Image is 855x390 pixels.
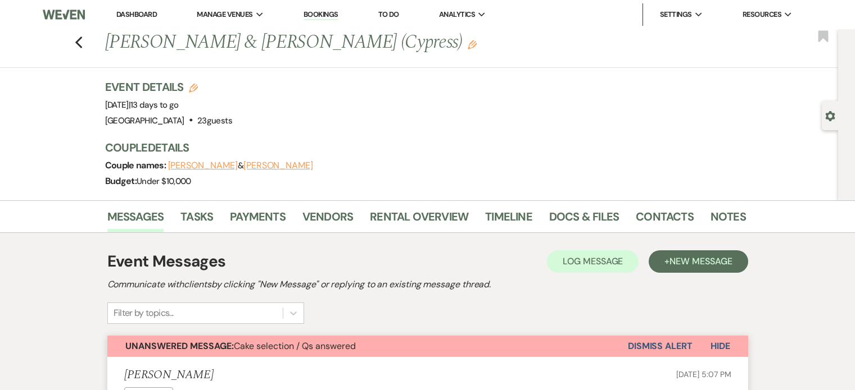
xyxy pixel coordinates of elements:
[124,368,214,382] h5: [PERSON_NAME]
[107,250,226,273] h1: Event Messages
[636,208,694,232] a: Contacts
[378,10,399,19] a: To Do
[563,255,623,267] span: Log Message
[660,9,692,20] span: Settings
[125,340,234,352] strong: Unanswered Message:
[743,9,781,20] span: Resources
[43,3,85,26] img: Weven Logo
[304,10,338,20] a: Bookings
[711,208,746,232] a: Notes
[485,208,532,232] a: Timeline
[105,79,232,95] h3: Event Details
[105,99,179,111] span: [DATE]
[130,99,179,111] span: 13 days to go
[370,208,468,232] a: Rental Overview
[825,110,835,121] button: Open lead details
[116,10,157,19] a: Dashboard
[649,250,748,273] button: +New Message
[137,176,191,187] span: Under $10,000
[114,306,174,320] div: Filter by topics...
[549,208,619,232] a: Docs & Files
[107,278,748,291] h2: Communicate with clients by clicking "New Message" or replying to an existing message thread.
[628,336,693,357] button: Dismiss Alert
[711,340,730,352] span: Hide
[547,250,639,273] button: Log Message
[468,39,477,49] button: Edit
[105,115,184,126] span: [GEOGRAPHIC_DATA]
[676,369,731,379] span: [DATE] 5:07 PM
[180,208,213,232] a: Tasks
[105,159,168,171] span: Couple names:
[107,208,164,232] a: Messages
[129,99,179,111] span: |
[125,340,356,352] span: Cake selection / Qs answered
[243,161,313,170] button: [PERSON_NAME]
[105,29,609,56] h1: [PERSON_NAME] & [PERSON_NAME] (Cypress)
[302,208,353,232] a: Vendors
[105,140,735,155] h3: Couple Details
[230,208,286,232] a: Payments
[197,115,232,126] span: 23 guests
[693,336,748,357] button: Hide
[669,255,732,267] span: New Message
[105,175,137,187] span: Budget:
[168,161,238,170] button: [PERSON_NAME]
[197,9,252,20] span: Manage Venues
[168,160,313,171] span: &
[107,336,628,357] button: Unanswered Message:Cake selection / Qs answered
[439,9,475,20] span: Analytics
